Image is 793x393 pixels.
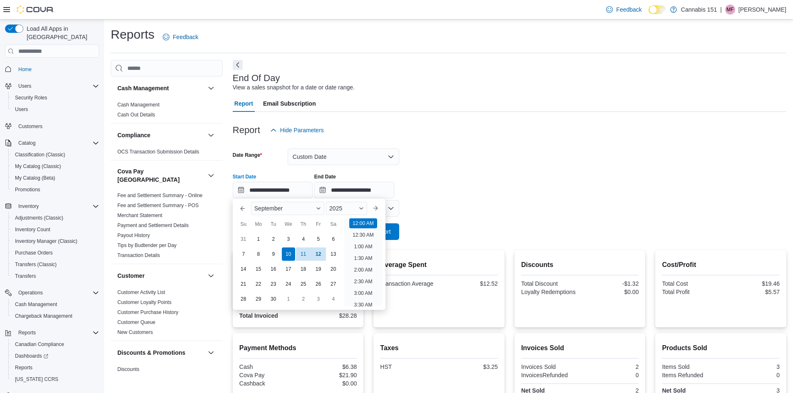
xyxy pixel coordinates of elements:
div: day-4 [327,292,340,306]
button: Customers [2,120,102,132]
a: Reports [12,363,36,373]
div: 2 [582,363,639,370]
div: Items Refunded [662,372,719,378]
button: Cash Management [8,299,102,310]
span: Reports [15,328,99,338]
button: Promotions [8,184,102,195]
div: $0.00 [582,289,639,295]
div: day-30 [267,292,280,306]
button: Catalog [2,137,102,149]
span: Operations [15,288,99,298]
span: My Catalog (Classic) [12,161,99,171]
h3: End Of Day [233,73,280,83]
div: day-13 [327,247,340,261]
div: $5.57 [723,289,780,295]
span: Adjustments (Classic) [15,215,63,221]
h2: Invoices Sold [521,343,639,353]
span: [US_STATE] CCRS [15,376,58,383]
span: Promotions [15,186,40,193]
button: Customer [117,272,204,280]
span: Security Roles [15,94,47,101]
button: Chargeback Management [8,310,102,322]
div: day-31 [237,232,250,246]
div: September, 2025 [236,232,341,306]
span: Transfers (Classic) [12,260,99,269]
span: Security Roles [12,93,99,103]
div: day-1 [282,292,295,306]
a: Feedback [159,29,201,45]
div: day-22 [252,277,265,291]
h3: Cash Management [117,84,169,92]
div: Customer [111,287,223,341]
span: My Catalog (Beta) [12,173,99,183]
a: Inventory Manager (Classic) [12,236,81,246]
button: Discounts & Promotions [206,348,216,358]
a: [US_STATE] CCRS [12,374,62,384]
input: Press the down key to open a popover containing a calendar. [314,182,394,198]
div: day-20 [327,262,340,276]
div: Su [237,218,250,231]
h1: Reports [111,26,154,43]
button: Inventory Manager (Classic) [8,235,102,247]
div: day-16 [267,262,280,276]
li: 2:00 AM [351,265,375,275]
div: Total Profit [662,289,719,295]
div: day-11 [297,247,310,261]
span: Tips by Budtender per Day [117,242,176,249]
a: Purchase Orders [12,248,56,258]
button: Compliance [206,130,216,140]
div: Total Cost [662,280,719,287]
div: $3.25 [441,363,498,370]
span: Catalog [18,140,35,146]
div: Tu [267,218,280,231]
div: Cova Pay [239,372,296,378]
span: Email Subscription [263,95,316,112]
div: day-4 [297,232,310,246]
a: My Catalog (Beta) [12,173,59,183]
button: Users [15,81,35,91]
span: Adjustments (Classic) [12,213,99,223]
span: Washington CCRS [12,374,99,384]
div: $12.52 [441,280,498,287]
div: day-2 [267,232,280,246]
span: September [254,205,283,212]
button: Security Roles [8,92,102,104]
div: day-26 [312,277,325,291]
a: Payout History [117,232,150,238]
button: Inventory Count [8,224,102,235]
a: Merchant Statement [117,213,162,218]
span: Report [234,95,253,112]
button: Cash Management [206,83,216,93]
span: Transfers (Classic) [15,261,57,268]
span: Customers [18,123,42,130]
ul: Time [344,218,382,306]
div: day-17 [282,262,295,276]
div: Cash [239,363,296,370]
strong: Total Invoiced [239,312,278,319]
button: Cash Management [117,84,204,92]
button: Reports [8,362,102,373]
span: Inventory [15,201,99,211]
input: Dark Mode [649,5,666,14]
div: Cova Pay [GEOGRAPHIC_DATA] [111,190,223,264]
button: Inventory [15,201,42,211]
div: day-25 [297,277,310,291]
div: day-6 [327,232,340,246]
a: Discounts [117,366,139,372]
a: Dashboards [12,351,52,361]
a: Cash Management [12,299,60,309]
span: Cash Management [12,299,99,309]
h3: Discounts & Promotions [117,349,185,357]
a: Promotions [12,185,44,195]
li: 12:00 AM [349,218,377,228]
a: Transfers [12,271,39,281]
h3: Compliance [117,131,150,139]
a: OCS Transaction Submission Details [117,149,199,155]
div: day-10 [282,247,295,261]
span: Feedback [173,33,198,41]
span: Reports [15,364,32,371]
button: My Catalog (Classic) [8,161,102,172]
button: Operations [15,288,46,298]
button: Reports [2,327,102,339]
div: $0.00 [300,380,357,387]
